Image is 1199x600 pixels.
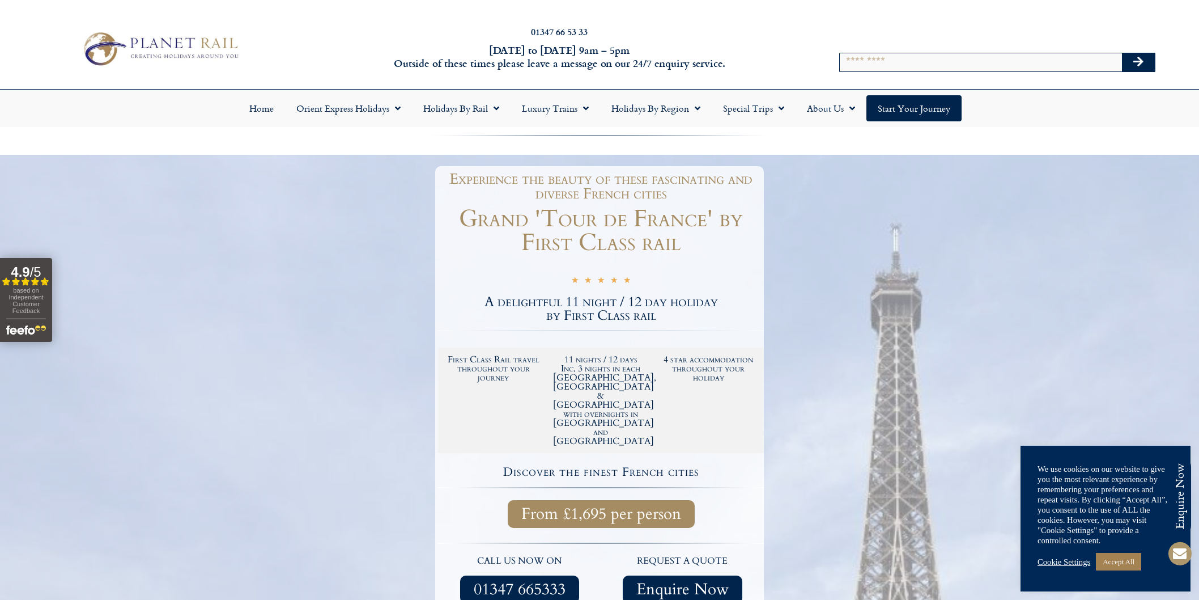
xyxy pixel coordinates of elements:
span: 01347 665333 [474,582,566,597]
a: Luxury Trains [511,95,600,121]
a: 01347 66 53 33 [531,25,588,38]
a: About Us [796,95,866,121]
i: ★ [623,275,631,288]
a: Orient Express Holidays [285,95,412,121]
span: Enquire Now [636,582,729,597]
div: 5/5 [571,273,631,288]
h2: First Class Rail travel throughout your journey [445,355,542,382]
h1: Experience the beauty of these fascinating and diverse French cities [444,172,758,201]
i: ★ [597,275,605,288]
p: call us now on [444,554,596,569]
a: Special Trips [712,95,796,121]
nav: Menu [6,95,1193,121]
a: Holidays by Rail [412,95,511,121]
i: ★ [610,275,618,288]
i: ★ [584,275,592,288]
img: Planet Rail Train Holidays Logo [77,28,243,69]
a: Holidays by Region [600,95,712,121]
h4: Discover the finest French cities [440,466,762,478]
h1: Grand 'Tour de France' by First Class rail [438,207,764,255]
h6: [DATE] to [DATE] 9am – 5pm Outside of these times please leave a message on our 24/7 enquiry serv... [322,44,796,70]
a: Home [238,95,285,121]
a: Accept All [1096,553,1141,571]
div: We use cookies on our website to give you the most relevant experience by remembering your prefer... [1038,464,1174,546]
h2: A delightful 11 night / 12 day holiday by First Class rail [438,295,764,323]
a: Cookie Settings [1038,557,1090,567]
h2: 4 star accommodation throughout your holiday [660,355,756,382]
i: ★ [571,275,579,288]
span: From £1,695 per person [521,507,681,521]
p: request a quote [607,554,759,569]
a: Start your Journey [866,95,962,121]
a: From £1,695 per person [508,500,695,528]
h2: 11 nights / 12 days Inc. 3 nights in each [GEOGRAPHIC_DATA], [GEOGRAPHIC_DATA] & [GEOGRAPHIC_DATA... [553,355,649,446]
button: Search [1122,53,1155,71]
